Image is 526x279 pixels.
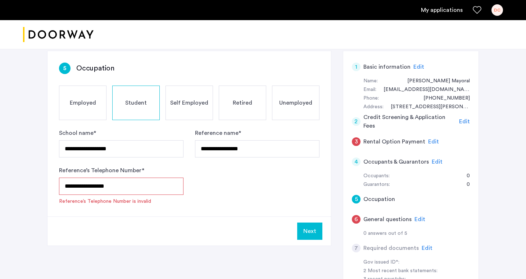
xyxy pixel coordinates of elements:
[413,64,424,70] span: Edit
[376,86,470,94] div: dc4795@nyu.edu
[400,77,470,86] div: Dania Castillo Mayoral
[352,215,361,224] div: 6
[352,63,361,71] div: 1
[363,157,429,166] h5: Occupants & Guarantors
[459,172,470,180] div: 0
[363,137,425,146] h5: Rental Option Payment
[279,99,312,107] span: Unemployed
[473,6,481,14] a: Favorites
[233,99,252,107] span: Retired
[363,103,384,111] div: Address:
[363,86,376,94] div: Email:
[352,157,361,166] div: 4
[363,267,454,275] div: 2 Most recent bank statements:
[363,258,454,267] div: Gov issued ID*:
[363,244,419,252] h5: Required documents
[363,113,457,130] h5: Credit Screening & Application Fees
[363,229,470,238] div: 0 answers out of 5
[421,6,463,14] a: My application
[195,129,241,137] label: Reference name *
[363,195,395,203] h5: Occupation
[170,99,208,107] span: Self Employed
[363,63,411,71] h5: Basic information
[384,103,470,111] div: 11 Lewis Ave, #2D
[422,245,432,251] span: Edit
[432,159,443,165] span: Edit
[76,63,114,73] h3: Occupation
[459,180,470,189] div: 0
[352,244,361,252] div: 7
[363,94,379,103] div: Phone:
[491,4,503,16] div: DC
[414,216,425,222] span: Edit
[59,198,183,205] span: Reference’s Telephone Number is invalid
[125,99,147,107] span: Student
[59,63,71,74] div: 5
[363,215,412,224] h5: General questions
[70,99,96,107] span: Employed
[363,172,390,180] div: Occupants:
[352,137,361,146] div: 3
[23,21,94,48] a: Cazamio logo
[459,119,470,124] span: Edit
[59,166,144,175] label: Reference’s Telephone Number *
[416,94,470,103] div: +16195974332
[352,117,361,126] div: 2
[363,77,378,86] div: Name:
[428,139,439,145] span: Edit
[297,223,322,240] button: Next
[23,21,94,48] img: logo
[352,195,361,203] div: 5
[363,180,390,189] div: Guarantors:
[59,129,96,137] label: School name *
